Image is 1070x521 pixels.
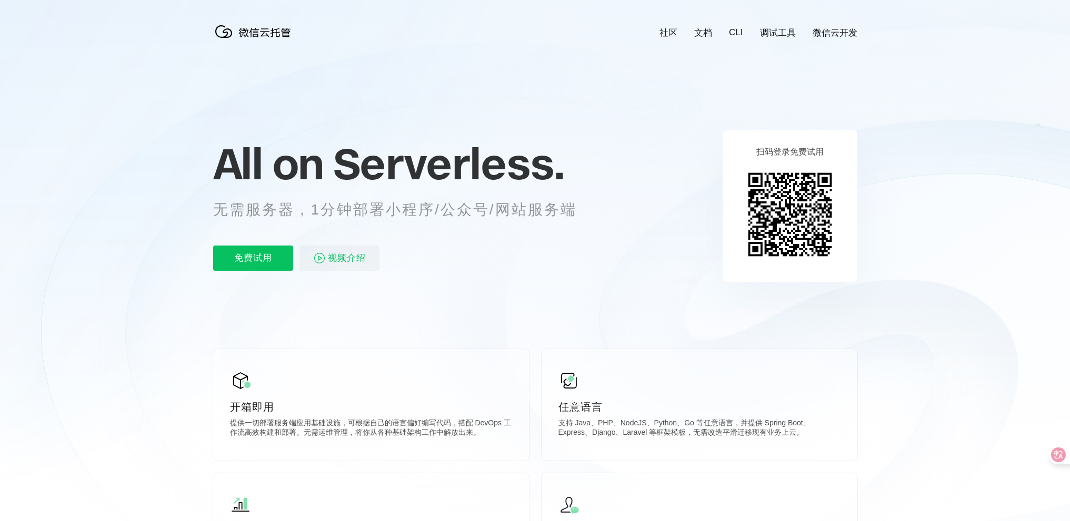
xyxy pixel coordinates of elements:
[213,21,297,42] img: 微信云托管
[213,35,297,44] a: 微信云托管
[558,400,841,414] p: 任意语言
[213,137,323,190] span: All on
[313,252,326,264] img: video_play.svg
[756,147,824,158] p: 扫码登录免费试用
[813,27,857,39] a: 微信云开发
[760,27,796,39] a: 调试工具
[333,137,564,190] span: Serverless.
[729,27,743,38] a: CLI
[213,199,596,220] p: 无需服务器，1分钟部署小程序/公众号/网站服务端
[328,246,366,271] span: 视频介绍
[230,418,512,440] p: 提供一切部署服务端应用基础设施，可根据自己的语言偏好编写代码，搭配 DevOps 工作流高效构建和部署。无需运维管理，将你从各种基础架构工作中解放出来。
[558,418,841,440] p: 支持 Java、PHP、NodeJS、Python、Go 等任意语言，并提供 Spring Boot、Express、Django、Laravel 等框架模板，无需改造平滑迁移现有业务上云。
[230,400,512,414] p: 开箱即用
[213,246,293,271] p: 免费试用
[659,27,677,39] a: 社区
[694,27,712,39] a: 文档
